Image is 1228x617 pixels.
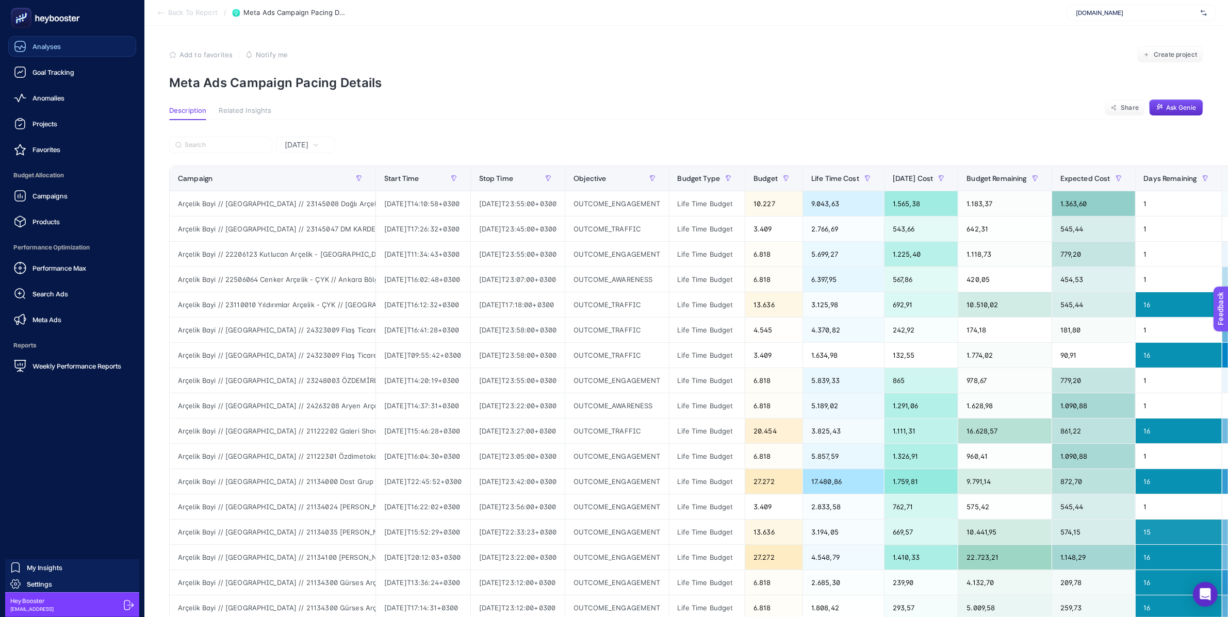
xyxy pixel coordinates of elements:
div: 17.480,86 [803,469,884,494]
span: Notify me [256,51,288,59]
div: 22.723,21 [958,545,1051,570]
div: 545,44 [1052,292,1135,317]
div: OUTCOME_ENGAGEMENT [565,520,668,544]
span: Settings [27,580,52,588]
div: Life Time Budget [669,393,745,418]
span: [DOMAIN_NAME] [1076,9,1197,17]
div: 1.774,02 [958,343,1051,368]
div: [DATE]T23:58:00+0300 [471,318,565,342]
div: Life Time Budget [669,494,745,519]
div: 1 [1136,393,1222,418]
div: Life Time Budget [669,419,745,443]
span: Start Time [384,174,419,182]
div: [DATE]T20:12:03+0300 [376,545,470,570]
span: Feedback [6,3,39,11]
div: 6.818 [745,393,803,418]
div: 3.825,43 [803,419,884,443]
div: [DATE]T23:56:00+0300 [471,494,565,519]
div: 4.545 [745,318,803,342]
div: 242,92 [885,318,958,342]
div: Life Time Budget [669,318,745,342]
span: Anomalies [32,94,64,102]
div: 16 [1136,545,1222,570]
div: Life Time Budget [669,267,745,292]
a: Search Ads [8,284,136,304]
div: OUTCOME_TRAFFIC [565,419,668,443]
div: 779,20 [1052,242,1135,266]
span: Back To Report [168,9,218,17]
div: OUTCOME_TRAFFIC [565,343,668,368]
div: 181,80 [1052,318,1135,342]
div: [DATE]T15:52:29+0300 [376,520,470,544]
span: Expected Cost [1060,174,1110,182]
div: 5.699,27 [803,242,884,266]
div: 1.628,98 [958,393,1051,418]
div: [DATE]T14:10:58+0300 [376,191,470,216]
div: [DATE]T14:20:19+0300 [376,368,470,393]
button: Share [1105,99,1145,116]
div: 16 [1136,469,1222,494]
div: 574,15 [1052,520,1135,544]
div: [DATE]T23:22:00+0300 [471,393,565,418]
div: 1 [1136,242,1222,266]
div: 3.125,98 [803,292,884,317]
div: 420,05 [958,267,1051,292]
div: [DATE]T22:45:52+0300 [376,469,470,494]
div: 865 [885,368,958,393]
div: Life Time Budget [669,520,745,544]
div: 4.548,79 [803,545,884,570]
div: 1 [1136,318,1222,342]
div: 762,71 [885,494,958,519]
div: Life Time Budget [669,469,745,494]
a: Meta Ads [8,309,136,330]
div: OUTCOME_TRAFFIC [565,318,668,342]
div: Life Time Budget [669,242,745,266]
div: Arçelik Bayi // [GEOGRAPHIC_DATA] // 23145008 Dağlı Arçelik - CB // İzmir Bölge - Manisa // Faceb... [170,191,375,216]
span: Meta Ads [32,315,61,324]
div: 3.409 [745,343,803,368]
div: Life Time Budget [669,545,745,570]
div: 4.132,70 [958,570,1051,595]
div: [DATE]T23:55:00+0300 [471,368,565,393]
div: 567,86 [885,267,958,292]
div: [DATE]T16:02:48+0300 [376,267,470,292]
div: 20.454 [745,419,803,443]
a: Products [8,211,136,232]
span: Budget [754,174,778,182]
div: [DATE]T23:12:00+0300 [471,570,565,595]
button: Add to favorites [169,51,233,59]
span: Products [32,218,60,226]
span: Campaigns [32,192,68,200]
div: 6.818 [745,267,803,292]
div: 16 [1136,419,1222,443]
div: Arçelik Bayi // [GEOGRAPHIC_DATA] // 24323009 Flaş Ticaret Arçelik - [GEOGRAPHIC_DATA] - İE // [G... [170,318,375,342]
span: Add to favorites [179,51,233,59]
div: OUTCOME_ENGAGEMENT [565,469,668,494]
span: Performance Max [32,264,86,272]
div: Arçelik Bayi // [GEOGRAPHIC_DATA] // 24323009 Flaş Ticaret Arçelik - [GEOGRAPHIC_DATA] - İE // [G... [170,343,375,368]
p: Meta Ads Campaign Pacing Details [169,75,1203,90]
div: 16 [1136,570,1222,595]
div: OUTCOME_ENGAGEMENT [565,444,668,469]
span: Ask Genie [1166,104,1196,112]
div: OUTCOME_ENGAGEMENT [565,368,668,393]
div: 692,91 [885,292,958,317]
a: Analyses [8,36,136,57]
div: Arçelik Bayi // [GEOGRAPHIC_DATA] // 21122301 Özdimetoka Arçelik - ID // [GEOGRAPHIC_DATA] & Trak... [170,444,375,469]
a: Performance Max [8,258,136,278]
div: 13.636 [745,520,803,544]
div: Life Time Budget [669,444,745,469]
div: [DATE]T15:46:28+0300 [376,419,470,443]
span: Related Insights [219,107,271,115]
div: Life Time Budget [669,570,745,595]
div: 13.636 [745,292,803,317]
div: Arçelik Bayi // 22506064 Cenker Arçelik - ÇYK // Ankara Bölgesi - [GEOGRAPHIC_DATA] // Instagram ... [170,267,375,292]
button: Create project [1137,46,1203,63]
div: 9.791,14 [958,469,1051,494]
div: [DATE]T23:55:00+0300 [471,191,565,216]
div: 1.759,81 [885,469,958,494]
div: [DATE]T16:04:30+0300 [376,444,470,469]
div: 1 [1136,494,1222,519]
div: 1 [1136,191,1222,216]
span: Search Ads [32,290,68,298]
